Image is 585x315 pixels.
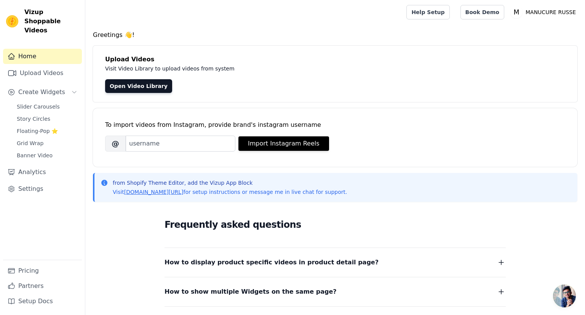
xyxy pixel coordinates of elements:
[165,257,506,268] button: How to display product specific videos in product detail page?
[93,30,577,40] h4: Greetings 👋!
[18,88,65,97] span: Create Widgets
[3,165,82,180] a: Analytics
[510,5,579,19] button: M MANUCURE RUSSE
[3,294,82,309] a: Setup Docs
[17,103,60,110] span: Slider Carousels
[238,136,329,151] button: Import Instagram Reels
[126,136,235,152] input: username
[553,285,576,307] div: Chat öffnen
[3,263,82,278] a: Pricing
[17,115,50,123] span: Story Circles
[460,5,504,19] a: Book Demo
[406,5,449,19] a: Help Setup
[124,189,184,195] a: [DOMAIN_NAME][URL]
[3,85,82,100] button: Create Widgets
[12,101,82,112] a: Slider Carousels
[165,257,379,268] span: How to display product specific videos in product detail page?
[12,114,82,124] a: Story Circles
[165,217,506,232] h2: Frequently asked questions
[3,66,82,81] a: Upload Videos
[165,286,506,297] button: How to show multiple Widgets on the same page?
[17,127,58,135] span: Floating-Pop ⭐
[12,126,82,136] a: Floating-Pop ⭐
[12,150,82,161] a: Banner Video
[3,49,82,64] a: Home
[105,136,126,152] span: @
[514,8,519,16] text: M
[113,179,347,187] p: from Shopify Theme Editor, add the Vizup App Block
[6,15,18,27] img: Vizup
[3,278,82,294] a: Partners
[105,55,565,64] h4: Upload Videos
[165,286,337,297] span: How to show multiple Widgets on the same page?
[17,139,43,147] span: Grid Wrap
[105,64,446,73] p: Visit Video Library to upload videos from system
[3,181,82,197] a: Settings
[12,138,82,149] a: Grid Wrap
[105,120,565,130] div: To import videos from Instagram, provide brand's instagram username
[113,188,347,196] p: Visit for setup instructions or message me in live chat for support.
[17,152,53,159] span: Banner Video
[105,79,172,93] a: Open Video Library
[523,5,579,19] p: MANUCURE RUSSE
[24,8,79,35] span: Vizup Shoppable Videos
